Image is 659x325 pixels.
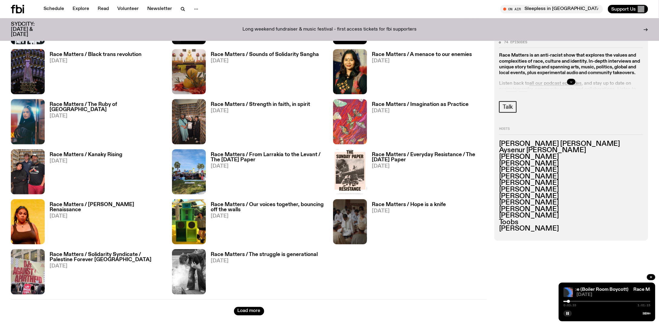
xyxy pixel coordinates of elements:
[499,167,643,173] h3: [PERSON_NAME]
[50,159,122,164] span: [DATE]
[372,52,472,57] h3: Race Matters / A menace to our enemies
[211,214,326,219] span: [DATE]
[372,152,487,162] h3: Race Matters / Everyday Resistance / The [DATE] Paper
[172,149,206,194] img: Protestors are on a lawn and the sky is blue - they are at Lee Point holding various signs to sav...
[50,214,165,219] span: [DATE]
[367,52,472,94] a: Race Matters / A menace to our enemies[DATE]
[11,199,45,244] img: Angeline penrith stands stanuchly and tall in front of a brick wall painted with the Aboriginal Flag
[499,226,643,232] h3: [PERSON_NAME]
[45,202,165,244] a: Race Matters / [PERSON_NAME] Renaissance[DATE]
[206,52,319,94] a: Race Matters / Sounds of Solidarity Sangha[DATE]
[499,160,643,167] h3: [PERSON_NAME]
[211,102,310,107] h3: Race Matters / Strength in faith, in spirit
[206,102,310,144] a: Race Matters / Strength in faith, in spirit[DATE]
[333,99,367,144] img: A hand-drawn texta drawing of colourful moths with waves of red and magenta in the background
[372,108,469,113] span: [DATE]
[211,164,326,169] span: [DATE]
[242,27,417,32] p: Long weekend fundraiser & music festival - first access tickets for fbi supporters
[211,52,319,57] h3: Race Matters / Sounds of Solidarity Sangha
[500,5,603,13] button: On AirSleepless in [GEOGRAPHIC_DATA]
[50,58,141,64] span: [DATE]
[501,287,629,292] a: Race Matters / This is why we dance (Boiler Room Boycott)
[563,287,573,297] img: A spectral view of a waveform, warped and glitched
[211,252,318,257] h3: Race Matters / The struggle is generational
[367,102,469,144] a: Race Matters / Imagination as Practice[DATE]
[11,22,50,37] h3: SYDCITY: [DATE] & [DATE]
[211,152,326,162] h3: Race Matters / From Larrakia to the Levant / The [DATE] Paper
[50,152,122,157] h3: Race Matters / Kanaky Rising
[94,5,112,13] a: Read
[69,5,93,13] a: Explore
[499,180,643,187] h3: [PERSON_NAME]
[50,202,165,212] h3: Race Matters / [PERSON_NAME] Renaissance
[40,5,68,13] a: Schedule
[499,219,643,226] h3: Toobs
[333,49,367,94] img: A headshot of Fabliha Yeaqub from the waist up. They're looking into the camera and are wearing a...
[504,41,527,44] span: 74 episodes
[638,304,651,307] span: 1:01:15
[612,6,636,12] span: Support Us
[206,252,318,294] a: Race Matters / The struggle is generational[DATE]
[499,206,643,213] h3: [PERSON_NAME]
[45,102,165,144] a: Race Matters / The Ruby of [GEOGRAPHIC_DATA][DATE]
[499,53,640,76] strong: Race Matters is an anti-racist show that explores the values and complexities of race, culture an...
[45,152,122,194] a: Race Matters / Kanaky Rising[DATE]
[499,154,643,160] h3: [PERSON_NAME]
[608,5,648,13] button: Support Us
[499,199,643,206] h3: [PERSON_NAME]
[50,102,165,112] h3: Race Matters / The Ruby of [GEOGRAPHIC_DATA]
[11,149,45,194] img: Shareeka, Ethan and Rosco stand in the fbi music library. They look into the camera directly. Ros...
[114,5,142,13] a: Volunteer
[11,99,45,144] img: Jubah stands demure and strong in front of the camera. She's wearing a black patent corset on top...
[499,213,643,219] h3: [PERSON_NAME]
[499,173,643,180] h3: [PERSON_NAME]
[11,249,45,294] img: A banner in a protest crowd that reads in red: DJS AGAINST APARTHEID. A smaller red placard reads...
[206,202,326,244] a: Race Matters / Our voices together, bouncing off the walls[DATE]
[372,202,446,207] h3: Race Matters / Hope is a knife
[499,141,643,147] h3: [PERSON_NAME] [PERSON_NAME]
[50,264,165,269] span: [DATE]
[499,186,643,193] h3: [PERSON_NAME]
[206,152,326,194] a: Race Matters / From Larrakia to the Levant / The [DATE] Paper[DATE]
[172,49,206,94] img: An offering of fruit and native leaves in the foreground with a golden buddha statue and alter in...
[499,193,643,200] h3: [PERSON_NAME]
[234,307,264,315] button: Load more
[211,108,310,113] span: [DATE]
[499,101,517,113] a: Talk
[50,113,165,119] span: [DATE]
[372,208,446,214] span: [DATE]
[172,99,206,144] img: Mohammad, Sara and Aiysha stand in the music library looking strong but soft as a trio
[211,258,318,264] span: [DATE]
[45,52,141,94] a: Race Matters / Black trans revolution[DATE]
[333,149,367,194] img: a riso print of the sunday paper issue three print. a resitance fighter close up with the words s...
[50,252,165,262] h3: Race Matters / Solidarity Syndicate / Palestine Forever [GEOGRAPHIC_DATA]
[372,164,487,169] span: [DATE]
[144,5,176,13] a: Newsletter
[172,249,206,294] img: A black and white photo of Ethan Lyons. He's bending over ceremonial smoke and gesturing the smok...
[503,104,513,110] span: Talk
[372,102,469,107] h3: Race Matters / Imagination as Practice
[211,58,319,64] span: [DATE]
[333,199,367,244] img: Mustafa sits int he centre of a group. They are in all white in a prayer and song circle
[499,147,643,154] h3: Aysenur [PERSON_NAME]
[50,52,141,57] h3: Race Matters / Black trans revolution
[367,152,487,194] a: Race Matters / Everyday Resistance / The [DATE] Paper[DATE]
[563,304,576,307] span: 0:03:33
[367,202,446,244] a: Race Matters / Hope is a knife[DATE]
[372,58,472,64] span: [DATE]
[577,293,651,297] span: [DATE]
[45,252,165,294] a: Race Matters / Solidarity Syndicate / Palestine Forever [GEOGRAPHIC_DATA][DATE]
[211,202,326,212] h3: Race Matters / Our voices together, bouncing off the walls
[499,127,643,135] h2: Hosts
[11,49,45,94] img: A screenshot from a game designed by Danielle BRaithwaite-Shirley. It is a deity-like figure in p...
[172,199,206,244] img: Lulu leans on her hand built sonic sound system. The amplifiers are different shades of green and...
